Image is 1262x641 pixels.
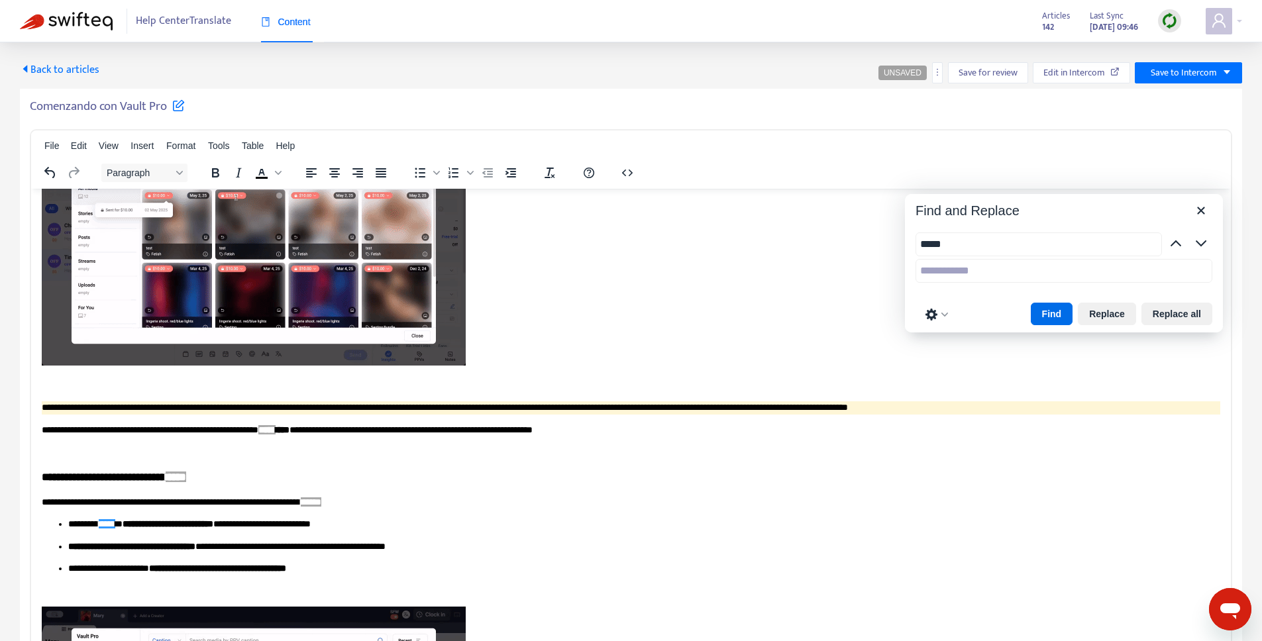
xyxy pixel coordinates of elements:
button: Replace [1078,303,1136,325]
strong: 142 [1042,20,1054,34]
button: Redo [62,164,85,182]
button: Find [1031,303,1073,325]
button: Justify [370,164,392,182]
strong: [DATE] 09:46 [1090,20,1138,34]
span: caret-left [20,64,30,74]
span: book [261,17,270,26]
button: Previous [1165,232,1187,255]
span: View [99,140,119,151]
span: File [44,140,60,151]
button: Replace all [1141,303,1212,325]
span: Edit in Intercom [1043,66,1105,80]
button: Save for review [948,62,1028,83]
button: Clear formatting [539,164,561,182]
div: Bullet list [409,164,442,182]
span: UNSAVED [884,68,921,77]
button: Align center [323,164,346,182]
span: Help [276,140,295,151]
button: Align right [346,164,369,182]
span: user [1211,13,1227,28]
button: Help [578,164,600,182]
div: Numbered list [443,164,476,182]
span: Help Center Translate [136,9,231,34]
span: Table [242,140,264,151]
iframe: Button to launch messaging window [1209,588,1251,630]
span: Format [166,140,195,151]
button: Edit in Intercom [1033,62,1130,83]
h5: Comenzando con Vault Pro [30,99,185,115]
span: Last Sync [1090,9,1124,23]
span: Back to articles [20,61,99,79]
div: Text color Black [250,164,284,182]
button: Undo [39,164,62,182]
span: Content [261,17,311,27]
span: Articles [1042,9,1070,23]
span: Paragraph [107,168,172,178]
button: Italic [227,164,250,182]
button: Block Paragraph [101,164,187,182]
button: Increase indent [500,164,522,182]
iframe: Rich Text Area [31,189,1231,641]
button: Preferences [921,305,953,324]
span: Edit [71,140,87,151]
span: Tools [208,140,230,151]
button: Align left [300,164,323,182]
button: Bold [204,164,227,182]
span: Insert [131,140,154,151]
button: Decrease indent [476,164,499,182]
span: Save for review [959,66,1018,80]
button: Save to Intercomcaret-down [1135,62,1242,83]
span: more [933,68,942,77]
span: Save to Intercom [1151,66,1217,80]
img: Swifteq [20,12,113,30]
button: more [932,62,943,83]
button: Next [1190,232,1212,255]
span: caret-down [1222,68,1232,77]
button: Close [1190,199,1212,222]
img: sync.dc5367851b00ba804db3.png [1161,13,1178,29]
